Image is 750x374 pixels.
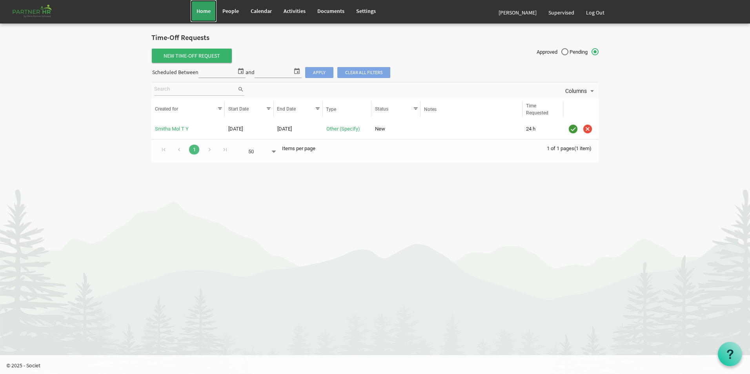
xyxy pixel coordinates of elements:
[570,49,599,56] span: Pending
[356,7,376,15] span: Settings
[582,123,593,135] img: cancel.png
[153,82,246,99] div: Search
[326,107,336,112] span: Type
[421,122,522,137] td: column header Notes
[220,143,230,154] div: Go to last page
[155,126,189,132] a: Smitha Mol T Y
[547,145,574,151] span: 1 of 1 pages
[151,34,599,42] h2: Time-Off Requests
[371,122,421,137] td: New column header Status
[547,140,599,156] div: 1 of 1 pages (1 item)
[274,122,323,137] td: 10/1/2025 column header End Date
[284,7,306,15] span: Activities
[548,9,574,16] span: Supervised
[189,145,199,154] a: Goto Page 1
[222,7,239,15] span: People
[277,106,296,112] span: End Date
[542,2,580,24] a: Supervised
[563,122,599,137] td: is template cell column header
[228,106,249,112] span: Start Date
[197,7,211,15] span: Home
[174,143,184,154] div: Go to previous page
[237,85,244,94] span: search
[567,123,579,135] div: Approve Time-Off Request
[564,86,588,96] span: Columns
[537,49,568,56] span: Approved
[6,361,750,369] p: © 2025 - Societ
[317,7,344,15] span: Documents
[375,106,388,112] span: Status
[574,145,592,151] span: (1 item)
[337,67,390,78] span: Clear all filters
[158,143,169,154] div: Go to first page
[522,122,563,137] td: 24 h is template cell column header Time Requested
[155,106,178,112] span: Created for
[282,145,315,151] span: Items per page
[151,122,225,137] td: Smitha Mol T Y is template cell column header Created for
[225,122,274,137] td: 9/29/2025 column header Start Date
[567,123,579,135] img: approve.png
[154,84,237,95] input: Search
[581,123,594,135] div: Cancel Time-Off Request
[236,66,246,76] span: select
[152,49,232,63] span: New Time-Off Request
[292,66,302,76] span: select
[251,7,272,15] span: Calendar
[564,86,597,96] button: Columns
[323,122,372,137] td: Other (Specify) is template cell column header Type
[564,82,597,99] div: Columns
[493,2,542,24] a: [PERSON_NAME]
[305,67,333,78] span: Apply
[151,66,391,80] div: Scheduled Between and
[204,143,215,154] div: Go to next page
[326,126,360,132] a: Other (Specify)
[526,103,548,116] span: Time Requested
[424,107,437,112] span: Notes
[580,2,610,24] a: Log Out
